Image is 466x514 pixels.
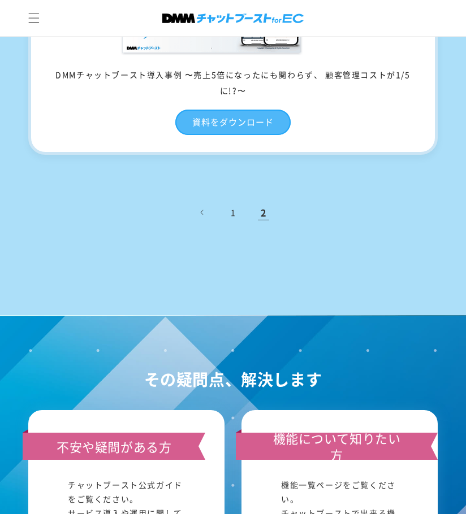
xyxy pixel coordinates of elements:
[190,200,215,225] a: 前のページ
[251,200,276,225] span: 2ページ
[236,433,438,460] h3: 機能について知りたい方
[28,200,438,225] nav: ページネーション
[162,14,304,23] img: 株式会社DMM Boost
[28,366,438,393] h2: その疑問点、解決します
[31,67,435,98] div: DMMチャットブースト導入事例 〜売上5倍になったにも関わらず、 顧客管理コストが1/5に!?〜
[175,110,291,135] a: 資料をダウンロード
[21,6,46,31] summary: メニュー
[221,200,245,225] a: 1ページ
[23,433,205,460] h3: 不安や疑問がある方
